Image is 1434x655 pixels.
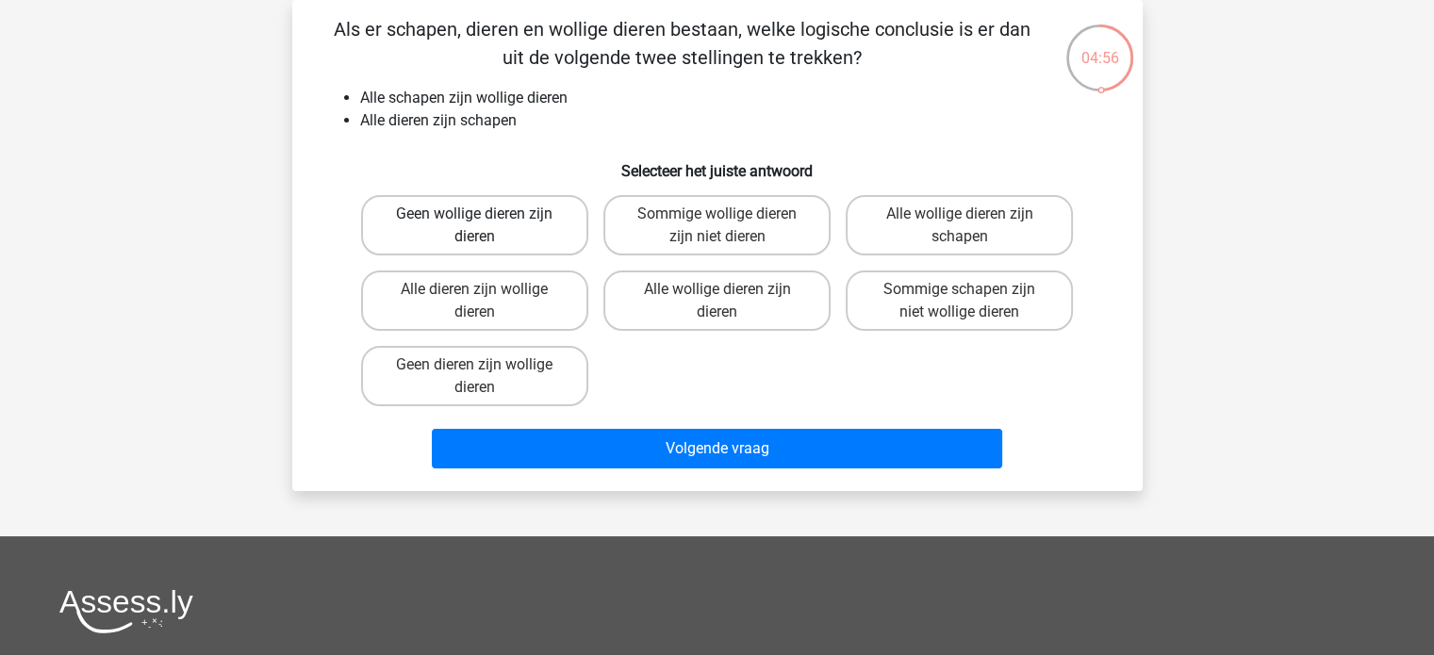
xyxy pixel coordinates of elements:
h6: Selecteer het juiste antwoord [322,147,1113,180]
div: 04:56 [1064,23,1135,70]
label: Alle wollige dieren zijn schapen [846,195,1073,255]
li: Alle dieren zijn schapen [360,109,1113,132]
label: Sommige schapen zijn niet wollige dieren [846,270,1073,331]
p: Als er schapen, dieren en wollige dieren bestaan, welke logische conclusie is er dan uit de volge... [322,15,1042,72]
img: Assessly logo [59,589,193,633]
button: Volgende vraag [432,429,1002,468]
label: Alle wollige dieren zijn dieren [603,270,831,331]
label: Geen dieren zijn wollige dieren [361,346,588,406]
label: Geen wollige dieren zijn dieren [361,195,588,255]
li: Alle schapen zijn wollige dieren [360,87,1113,109]
label: Sommige wollige dieren zijn niet dieren [603,195,831,255]
label: Alle dieren zijn wollige dieren [361,270,588,331]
